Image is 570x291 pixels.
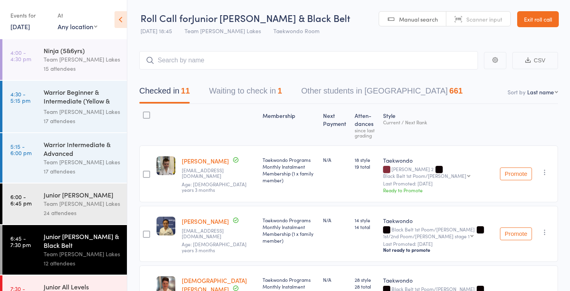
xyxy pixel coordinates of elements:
div: Next Payment [320,108,351,142]
small: jlkagbayani@gmail.com [182,228,256,239]
a: 6:45 -7:30 pmJunior [PERSON_NAME] & Black BeltTeam [PERSON_NAME] Lakes12 attendees [2,225,127,275]
div: Junior [PERSON_NAME] & Black Belt [44,232,120,249]
a: [PERSON_NAME] [182,217,229,225]
div: Ready to Promote [383,187,494,193]
a: 5:15 -6:00 pmWarrior Intermediate & AdvancedTeam [PERSON_NAME] Lakes17 attendees [2,133,127,183]
button: Promote [500,167,532,180]
div: Atten­dances [351,108,380,142]
time: 4:00 - 4:30 pm [10,49,31,62]
div: Team [PERSON_NAME] Lakes [44,199,120,208]
time: 4:30 - 5:15 pm [10,91,30,104]
img: image1581399421.png [157,217,175,235]
span: Age: [DEMOGRAPHIC_DATA] years 3 months [182,181,247,193]
div: 11 [181,86,190,95]
span: Taekwondo Room [273,27,319,35]
div: Junior All Levels [44,282,120,291]
small: Last Promoted: [DATE] [383,241,494,247]
button: CSV [512,52,558,69]
div: Taekwondo [383,156,494,164]
div: Warrior Intermediate & Advanced [44,140,120,157]
button: Promote [500,227,532,240]
small: yamnej@yahoo.co.uk [182,167,256,179]
div: Team [PERSON_NAME] Lakes [44,107,120,116]
div: N/A [323,156,348,163]
time: 6:45 - 7:30 pm [10,235,31,248]
span: 28 total [355,283,377,290]
div: 1 [277,86,282,95]
small: Last Promoted: [DATE] [383,181,494,186]
a: 4:30 -5:15 pmWarrior Beginner & Intermediate (Yellow & Blue Bel...Team [PERSON_NAME] Lakes17 atte... [2,81,127,132]
div: Last name [527,88,554,96]
span: [DATE] 18:45 [140,27,172,35]
div: since last grading [355,128,377,138]
a: 6:00 -6:45 pmJunior [PERSON_NAME]Team [PERSON_NAME] Lakes24 attendees [2,183,127,224]
div: N/A [323,217,348,223]
div: [PERSON_NAME] 2 [383,166,494,178]
div: Black Belt 1st Poom/[PERSON_NAME] [383,227,494,239]
span: Junior [PERSON_NAME] & Black Belt [192,11,350,24]
div: 661 [450,86,463,95]
img: image1549059210.png [157,156,175,175]
div: At [58,9,97,22]
span: Roll Call for [140,11,192,24]
button: Other students in [GEOGRAPHIC_DATA]661 [301,82,463,104]
div: Not ready to promote [383,247,494,253]
div: 17 attendees [44,167,120,176]
input: Search by name [139,51,478,70]
time: 6:00 - 6:45 pm [10,193,32,206]
time: 5:15 - 6:00 pm [10,143,32,156]
div: Any location [58,22,97,31]
span: Team [PERSON_NAME] Lakes [185,27,261,35]
span: 28 style [355,276,377,283]
div: Team [PERSON_NAME] Lakes [44,55,120,64]
a: [PERSON_NAME] [182,157,229,165]
div: Taekwondo Programs Monthly Instalment Membership (1 x family member) [263,156,317,183]
div: Membership [259,108,320,142]
a: [DATE] [10,22,30,31]
div: Taekwondo Programs Monthly Instalment Membership (1 x family member) [263,217,317,244]
span: Age: [DEMOGRAPHIC_DATA] years 3 months [182,241,247,253]
button: Checked in11 [139,82,190,104]
span: 14 total [355,223,377,230]
a: 4:00 -4:30 pmNinja (5&6yrs)Team [PERSON_NAME] Lakes15 attendees [2,39,127,80]
div: Ninja (5&6yrs) [44,46,120,55]
div: Events for [10,9,50,22]
a: Exit roll call [517,11,559,27]
div: Warrior Beginner & Intermediate (Yellow & Blue Bel... [44,88,120,107]
div: Current / Next Rank [383,120,494,125]
div: 1st/2nd Poom/[PERSON_NAME] stage 1 [383,233,470,239]
div: Style [380,108,497,142]
label: Sort by [508,88,526,96]
div: Team [PERSON_NAME] Lakes [44,249,120,259]
div: 15 attendees [44,64,120,73]
div: 17 attendees [44,116,120,126]
div: Junior [PERSON_NAME] [44,190,120,199]
div: Team [PERSON_NAME] Lakes [44,157,120,167]
div: Black Belt 1st Poom/[PERSON_NAME] [383,173,466,178]
span: Manual search [399,15,438,23]
div: 12 attendees [44,259,120,268]
div: Taekwondo [383,217,494,225]
div: Taekwondo [383,276,494,284]
div: 24 attendees [44,208,120,217]
button: Waiting to check in1 [209,82,282,104]
span: 14 style [355,217,377,223]
span: 18 style [355,156,377,163]
span: 19 total [355,163,377,170]
div: N/A [323,276,348,283]
span: Scanner input [466,15,502,23]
